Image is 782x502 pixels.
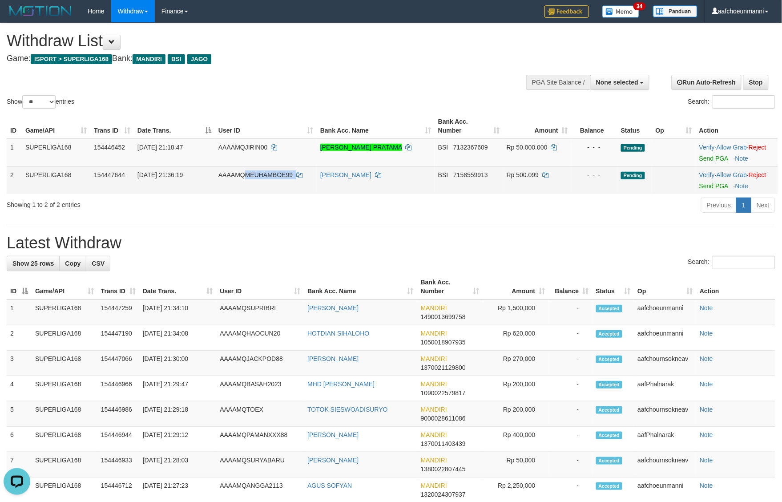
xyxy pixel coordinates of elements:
a: Note [700,381,713,388]
span: 154446452 [94,144,125,151]
th: Balance [572,113,617,139]
button: None selected [590,75,649,90]
img: MOTION_logo.png [7,4,74,18]
span: BSI [438,171,448,178]
td: 1 [7,300,32,325]
th: Date Trans.: activate to sort column descending [134,113,215,139]
a: TOTOK SIESWOADISURYO [307,406,387,413]
td: Rp 50,000 [483,452,549,478]
td: SUPERLIGA168 [22,166,90,194]
a: CSV [86,256,110,271]
span: MANDIRI [421,381,447,388]
td: AAAAMQBASAH2023 [216,376,304,401]
td: Rp 400,000 [483,427,549,452]
td: AAAAMQTOEX [216,401,304,427]
th: Action [696,113,778,139]
td: [DATE] 21:30:00 [139,351,217,376]
td: [DATE] 21:29:12 [139,427,217,452]
a: Verify [699,171,715,178]
td: [DATE] 21:29:18 [139,401,217,427]
td: aafPhalnarak [634,427,696,452]
a: MHD [PERSON_NAME] [307,381,375,388]
span: Accepted [596,406,623,414]
span: Show 25 rows [12,260,54,267]
span: MANDIRI [421,304,447,312]
td: · · [696,166,778,194]
th: Trans ID: activate to sort column ascending [97,274,139,300]
th: User ID: activate to sort column ascending [216,274,304,300]
td: - [549,401,593,427]
span: CSV [92,260,105,267]
a: Note [735,155,749,162]
td: - [549,325,593,351]
td: AAAAMQPAMANXXX88 [216,427,304,452]
span: Accepted [596,356,623,363]
span: MANDIRI [421,431,447,438]
td: 154447259 [97,300,139,325]
span: Accepted [596,330,623,338]
td: AAAAMQSURYABARU [216,452,304,478]
td: aafchournsokneav [634,401,696,427]
div: Showing 1 to 2 of 2 entries [7,197,319,209]
button: Open LiveChat chat widget [4,4,30,30]
span: JAGO [187,54,211,64]
a: Copy [59,256,86,271]
td: SUPERLIGA168 [32,300,97,325]
a: HOTDIAN SIHALOHO [307,330,369,337]
td: SUPERLIGA168 [32,427,97,452]
span: Accepted [596,482,623,490]
td: Rp 1,500,000 [483,300,549,325]
td: aafchoeunmanni [634,300,696,325]
label: Show entries [7,95,74,109]
span: Copy 7132367609 to clipboard [453,144,488,151]
span: · [717,171,749,178]
td: AAAAMQHAOCUN20 [216,325,304,351]
span: MANDIRI [421,330,447,337]
a: Send PGA [699,155,728,162]
span: Accepted [596,457,623,465]
span: MANDIRI [421,457,447,464]
span: Copy [65,260,81,267]
img: Button%20Memo.svg [602,5,640,18]
td: - [549,351,593,376]
td: SUPERLIGA168 [32,452,97,478]
span: Copy 7158559913 to clipboard [453,171,488,178]
img: Feedback.jpg [544,5,589,18]
a: [PERSON_NAME] [307,431,359,438]
th: Bank Acc. Name: activate to sort column ascending [317,113,435,139]
a: Note [700,406,713,413]
a: AGUS SOFYAN [307,482,352,489]
a: [PERSON_NAME] PRATAMA [320,144,402,151]
span: Copy 9000028611086 to clipboard [421,415,466,422]
td: 154447190 [97,325,139,351]
td: AAAAMQSUPRIBRI [216,300,304,325]
a: Next [751,198,775,213]
th: Amount: activate to sort column ascending [503,113,572,139]
span: Copy 1370021129800 to clipboard [421,364,466,371]
a: [PERSON_NAME] [307,304,359,312]
td: 5 [7,401,32,427]
th: ID [7,113,22,139]
span: BSI [438,144,448,151]
a: Reject [749,144,766,151]
td: - [549,452,593,478]
span: · [717,144,749,151]
input: Search: [712,256,775,269]
span: MANDIRI [133,54,165,64]
th: ID: activate to sort column descending [7,274,32,300]
th: Bank Acc. Name: activate to sort column ascending [304,274,417,300]
a: Allow Grab [717,144,747,151]
th: Bank Acc. Number: activate to sort column ascending [417,274,483,300]
a: Stop [743,75,769,90]
td: Rp 200,000 [483,401,549,427]
th: Date Trans.: activate to sort column ascending [139,274,217,300]
th: Action [696,274,775,300]
span: AAAAMQJIRIN00 [218,144,267,151]
td: [DATE] 21:34:10 [139,300,217,325]
td: 2 [7,325,32,351]
div: PGA Site Balance / [526,75,590,90]
td: 154446933 [97,452,139,478]
a: Previous [701,198,737,213]
td: - [549,376,593,401]
td: AAAAMQJACKPOD88 [216,351,304,376]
